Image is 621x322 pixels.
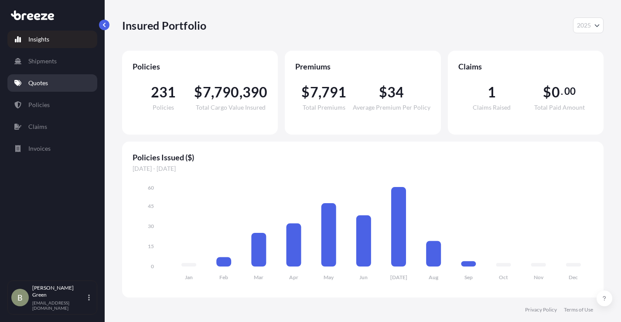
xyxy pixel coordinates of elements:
span: $ [194,85,202,99]
span: 2025 [577,21,591,30]
tspan: May [324,274,334,280]
tspan: 15 [148,243,154,249]
a: Privacy Policy [525,306,557,313]
span: $ [379,85,387,99]
span: 7 [203,85,211,99]
span: 1 [488,85,496,99]
p: Quotes [28,79,48,87]
p: [PERSON_NAME] Green [32,284,86,298]
p: Policies [28,100,50,109]
span: 231 [151,85,176,99]
tspan: Mar [254,274,263,280]
a: Insights [7,31,97,48]
span: B [17,293,23,302]
span: Policies Issued ($) [133,152,593,163]
tspan: 30 [148,223,154,229]
span: . [561,88,563,95]
span: , [211,85,214,99]
span: , [239,85,242,99]
p: Invoices [28,144,51,153]
tspan: Dec [569,274,578,280]
p: Insights [28,35,49,44]
p: [EMAIL_ADDRESS][DOMAIN_NAME] [32,300,86,311]
span: $ [543,85,551,99]
span: Claims [458,61,593,72]
span: 7 [310,85,318,99]
tspan: Feb [219,274,228,280]
a: Terms of Use [564,306,593,313]
span: Total Premiums [303,104,345,111]
tspan: 0 [151,263,154,270]
p: Claims [28,122,47,131]
tspan: Aug [429,274,439,280]
span: Premiums [295,61,430,72]
span: 790 [214,85,239,99]
a: Invoices [7,140,97,157]
p: Insured Portfolio [122,18,206,32]
span: Claims Raised [473,104,511,111]
tspan: 45 [148,203,154,209]
span: 34 [387,85,404,99]
tspan: Jan [185,274,193,280]
span: $ [301,85,310,99]
tspan: [DATE] [390,274,407,280]
a: Claims [7,118,97,135]
span: 00 [564,88,576,95]
tspan: Nov [534,274,544,280]
tspan: Oct [499,274,508,280]
span: Average Premium Per Policy [353,104,430,111]
span: 0 [552,85,560,99]
a: Policies [7,96,97,114]
span: Total Cargo Value Insured [196,104,266,111]
tspan: Apr [289,274,298,280]
tspan: Sep [464,274,473,280]
tspan: 60 [148,184,154,191]
span: 390 [242,85,268,99]
a: Quotes [7,74,97,92]
p: Shipments [28,57,57,66]
tspan: Jun [359,274,368,280]
a: Shipments [7,52,97,70]
span: Total Paid Amount [534,104,585,111]
span: 791 [321,85,347,99]
span: [DATE] - [DATE] [133,164,593,173]
button: Year Selector [573,17,604,33]
span: Policies [153,104,174,111]
span: , [318,85,321,99]
span: Policies [133,61,267,72]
